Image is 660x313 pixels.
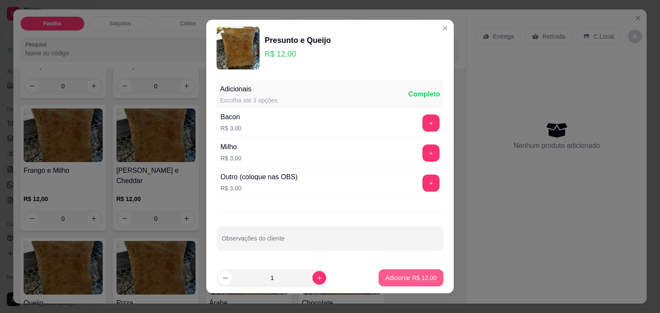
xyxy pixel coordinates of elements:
[312,271,326,285] button: increase-product-quantity
[220,96,278,105] div: Escolha até 3 opções
[422,144,440,162] button: add
[220,112,241,122] div: Bacon
[222,238,438,246] input: Observações do cliente
[217,27,260,69] img: product-image
[220,84,278,94] div: Adicionais
[438,21,452,35] button: Close
[220,142,241,152] div: Milho
[220,124,241,132] p: R$ 3,00
[408,89,440,99] div: Completo
[422,114,440,132] button: add
[218,271,232,285] button: decrease-product-quantity
[220,154,241,163] p: R$ 3,00
[220,184,298,193] p: R$ 3,00
[422,175,440,192] button: add
[220,172,298,182] div: Outro (coloque nas OBS)
[379,269,443,286] button: Adicionar R$ 12,00
[385,274,437,282] p: Adicionar R$ 12,00
[265,48,331,60] p: R$ 12,00
[265,34,331,46] div: Presunto e Queijo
